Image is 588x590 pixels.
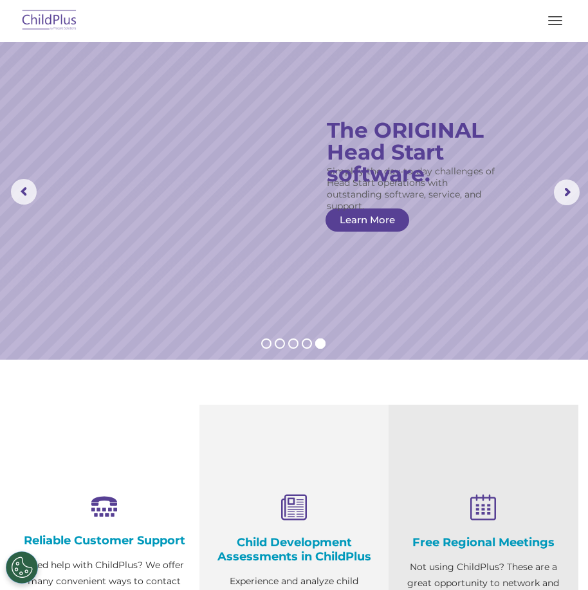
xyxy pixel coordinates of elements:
[326,208,409,232] a: Learn More
[327,165,499,212] rs-layer: Simplify the day-to-day challenges of Head Start operations with outstanding software, service, a...
[327,119,510,185] rs-layer: The ORIGINAL Head Start software.
[398,535,569,549] h4: Free Regional Meetings
[6,551,38,584] button: Cookies Settings
[209,535,380,564] h4: Child Development Assessments in ChildPlus
[19,533,190,548] h4: Reliable Customer Support
[19,6,80,36] img: ChildPlus by Procare Solutions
